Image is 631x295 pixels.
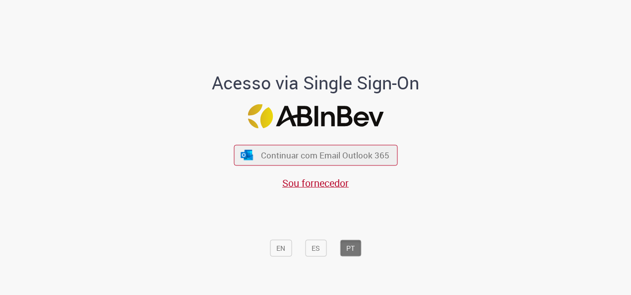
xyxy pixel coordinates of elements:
[234,145,397,165] button: ícone Azure/Microsoft 360 Continuar com Email Outlook 365
[270,239,292,256] button: EN
[261,149,389,161] span: Continuar com Email Outlook 365
[240,149,254,160] img: ícone Azure/Microsoft 360
[248,104,383,129] img: Logo ABInBev
[305,239,326,256] button: ES
[178,73,453,92] h1: Acesso via Single Sign-On
[340,239,361,256] button: PT
[282,176,349,189] a: Sou fornecedor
